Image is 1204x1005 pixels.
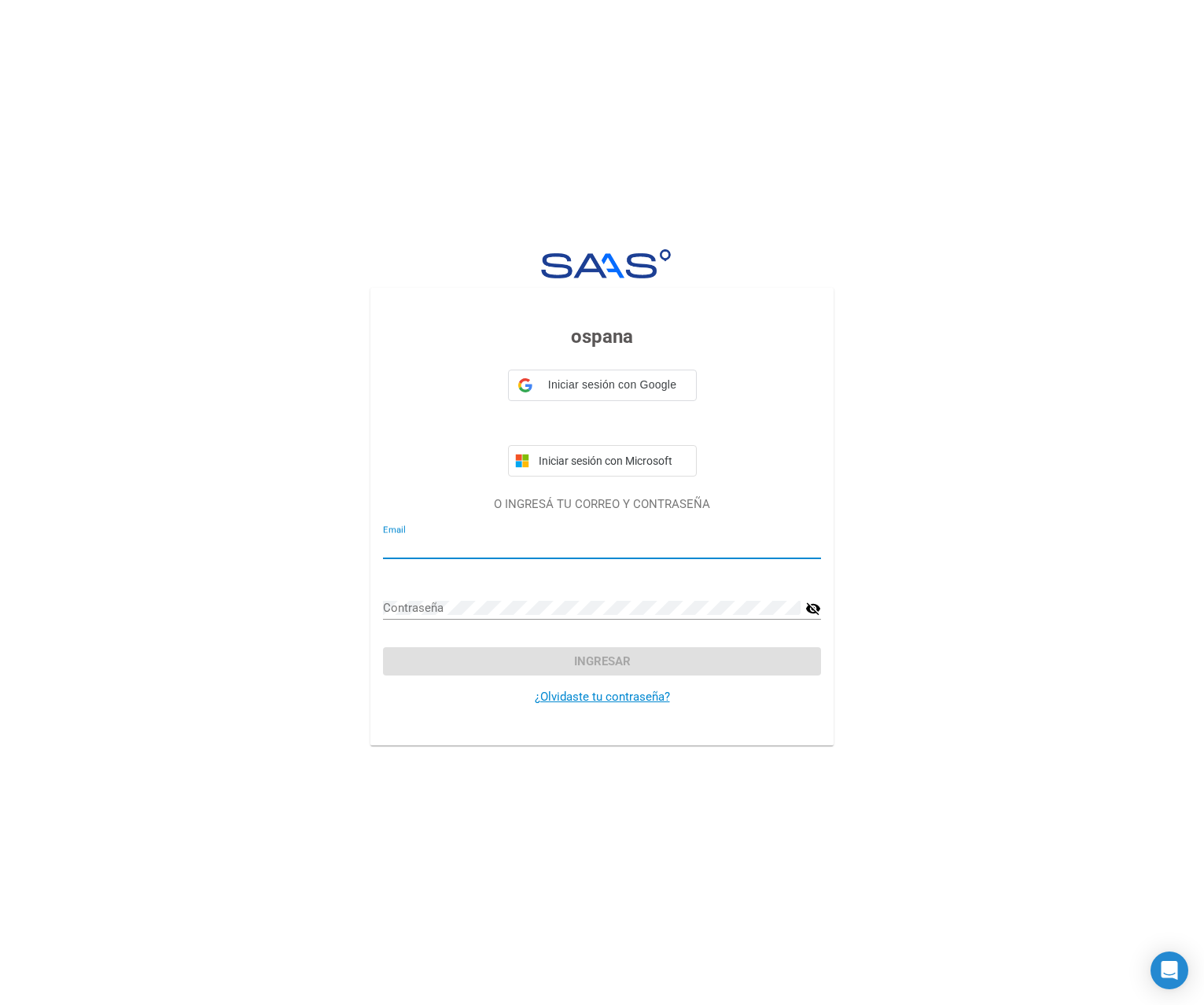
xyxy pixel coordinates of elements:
div: Open Intercom Messenger [1151,952,1188,989]
iframe: Botón Iniciar sesión con Google [500,399,705,434]
span: Iniciar sesión con Google [539,377,687,393]
h3: ospana [383,322,821,351]
div: Iniciar sesión con Google [508,370,697,401]
mat-icon: visibility_off [805,599,821,618]
span: Iniciar sesión con Microsoft [536,455,690,467]
button: Ingresar [383,647,821,676]
span: Ingresar [574,654,631,668]
button: Iniciar sesión con Microsoft [508,445,697,477]
p: O INGRESÁ TU CORREO Y CONTRASEÑA [383,495,821,514]
a: ¿Olvidaste tu contraseña? [535,690,670,704]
